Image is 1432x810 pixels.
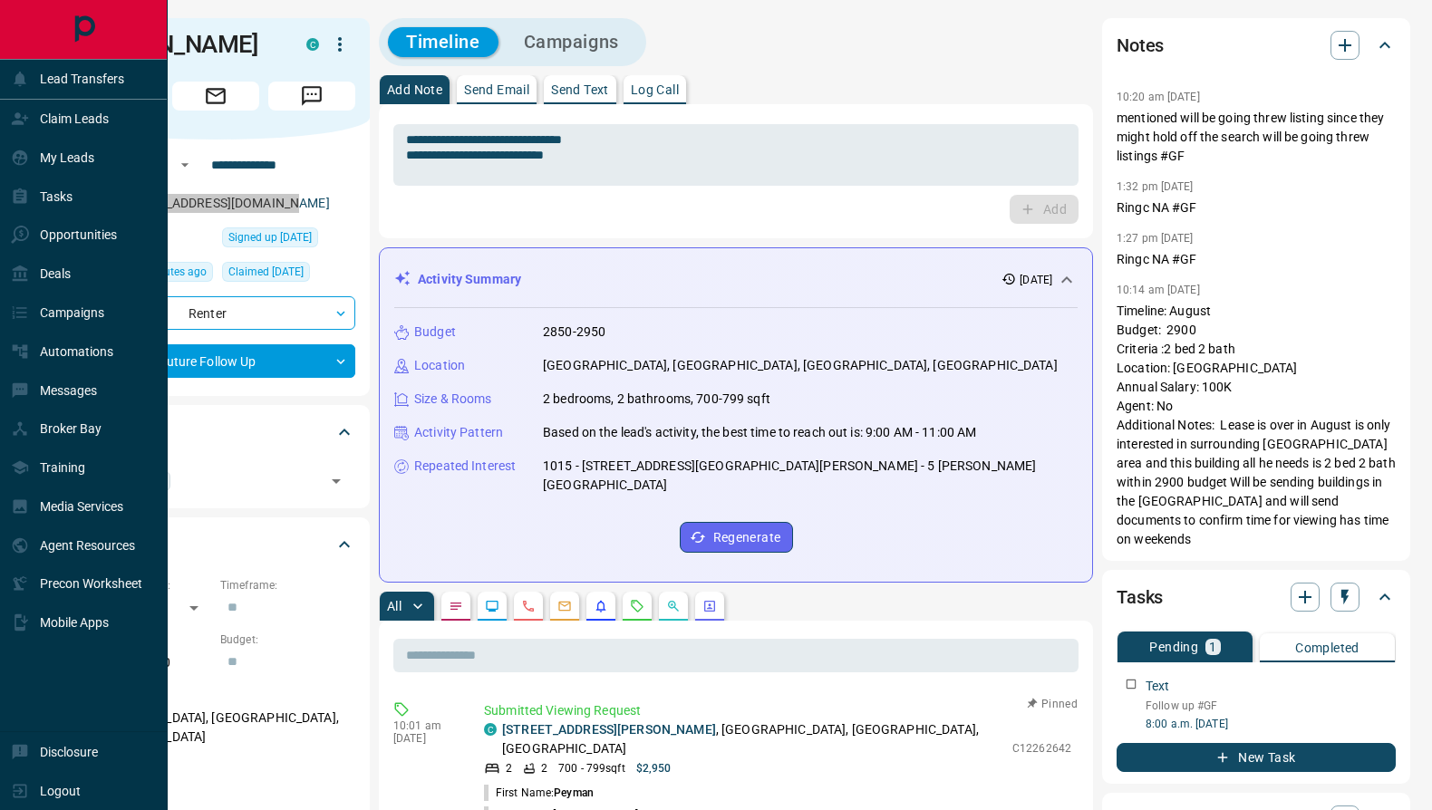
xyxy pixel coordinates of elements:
svg: Opportunities [666,599,681,613]
button: Pinned [1026,696,1079,712]
svg: Listing Alerts [594,599,608,613]
svg: Emails [557,599,572,613]
p: $2,950 [636,760,672,776]
p: Follow up #GF [1146,698,1396,714]
p: 1015 - [STREET_ADDRESS][GEOGRAPHIC_DATA][PERSON_NAME] - 5 [PERSON_NAME][GEOGRAPHIC_DATA] [543,457,1078,495]
p: 2850-2950 [543,323,605,342]
span: Message [268,82,355,111]
p: First Name: [484,785,594,801]
p: Budget [414,323,456,342]
p: Send Email [464,83,529,96]
h2: Tasks [1117,583,1163,612]
p: 1:27 pm [DATE] [1117,232,1194,245]
div: Tags [76,410,355,454]
p: mentioned will be going threw listing since they might hold off the search will be going threw li... [1117,109,1396,166]
p: Based on the lead's activity, the best time to reach out is: 9:00 AM - 11:00 AM [543,423,976,442]
button: Open [324,468,349,494]
p: 700 - 799 sqft [558,760,624,776]
p: Size & Rooms [414,390,492,409]
p: All [387,600,402,612]
p: 1 [1209,641,1216,653]
p: Motivation: [76,761,355,777]
div: Sat Jul 05 2025 [222,227,355,253]
p: [DATE] [1020,272,1052,288]
button: New Task [1117,743,1396,772]
p: 10:20 am [DATE] [1117,91,1200,103]
p: Pending [1149,641,1198,653]
div: Future Follow Up [76,344,355,378]
p: Completed [1295,641,1359,654]
p: C12262642 [1012,740,1071,757]
div: condos.ca [306,38,319,51]
p: , [GEOGRAPHIC_DATA], [GEOGRAPHIC_DATA], [GEOGRAPHIC_DATA] [502,720,1003,758]
p: 2 [506,760,512,776]
span: Peyman [554,786,594,799]
p: Repeated Interest [414,457,516,476]
p: 1:32 pm [DATE] [1117,180,1194,193]
svg: Lead Browsing Activity [485,599,499,613]
span: Signed up [DATE] [228,228,312,246]
div: Notes [1117,24,1396,67]
span: Claimed [DATE] [228,263,304,281]
p: 8:00 a.m. [DATE] [1146,716,1396,732]
div: condos.ca [484,723,497,736]
p: 10:01 am [393,719,457,732]
p: Location [414,356,465,375]
p: 2 bedrooms, 2 bathrooms, 700-799 sqft [543,390,770,409]
p: Areas Searched: [76,687,355,703]
svg: Requests [630,599,644,613]
p: 10:14 am [DATE] [1117,284,1200,296]
p: 2 [541,760,547,776]
button: Regenerate [680,522,793,553]
p: Submitted Viewing Request [484,701,1071,720]
span: Email [172,82,259,111]
p: Timeframe: [220,577,355,593]
p: Activity Summary [418,270,521,289]
a: [STREET_ADDRESS][PERSON_NAME] [502,722,716,737]
div: Sat Jul 05 2025 [222,262,355,287]
button: Timeline [388,27,498,57]
p: Send Text [551,83,609,96]
p: [GEOGRAPHIC_DATA], [GEOGRAPHIC_DATA], [GEOGRAPHIC_DATA], [GEOGRAPHIC_DATA] [543,356,1058,375]
p: Budget: [220,632,355,648]
p: Text [1146,677,1170,696]
p: Ringc NA #GF [1117,198,1396,217]
div: Tasks [1117,575,1396,619]
p: Timeline: August Budget: 2900 Criteria :2 bed 2 bath Location: [GEOGRAPHIC_DATA] Annual Salary: 1... [1117,302,1396,568]
p: Log Call [631,83,679,96]
p: [GEOGRAPHIC_DATA], [GEOGRAPHIC_DATA], [GEOGRAPHIC_DATA] [76,703,355,752]
button: Campaigns [506,27,637,57]
a: [EMAIL_ADDRESS][DOMAIN_NAME] [125,196,330,210]
svg: Calls [521,599,536,613]
div: Criteria [76,523,355,566]
svg: Notes [449,599,463,613]
svg: Agent Actions [702,599,717,613]
h2: Notes [1117,31,1164,60]
p: Add Note [387,83,442,96]
button: Open [174,154,196,176]
p: Ringc NA #GF [1117,250,1396,269]
div: Activity Summary[DATE] [394,263,1078,296]
p: [DATE] [393,732,457,745]
p: Activity Pattern [414,423,503,442]
h1: [PERSON_NAME] [76,30,279,59]
div: Renter [76,296,355,330]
